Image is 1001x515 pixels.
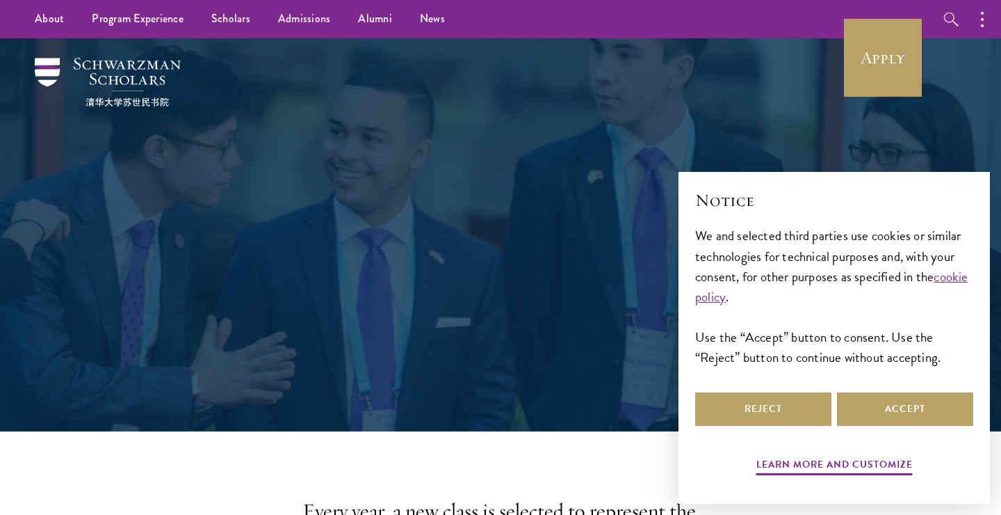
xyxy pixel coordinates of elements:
a: Apply [844,19,922,97]
a: cookie policy [695,267,968,307]
h2: Notice [695,189,973,212]
button: Reject [695,393,831,426]
img: Schwarzman Scholars [35,58,181,106]
div: We and selected third parties use cookies or similar technologies for technical purposes and, wit... [695,225,973,367]
button: Learn more and customize [756,456,913,477]
button: Accept [837,393,973,426]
